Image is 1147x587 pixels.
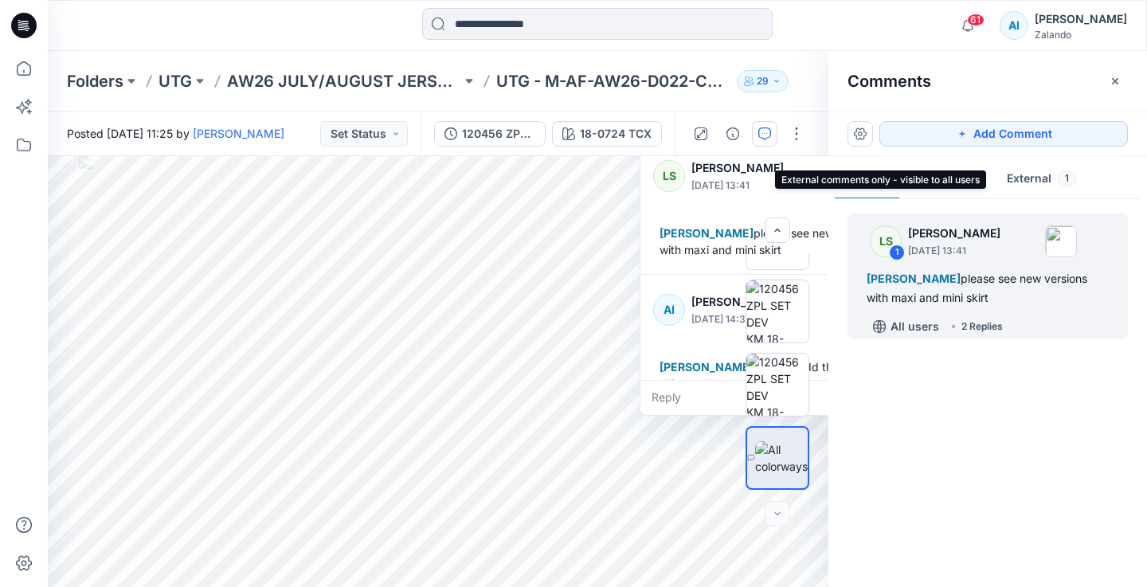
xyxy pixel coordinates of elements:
span: [PERSON_NAME] [660,226,754,240]
button: 18-0724 TCX [552,121,662,147]
div: AI [1000,11,1028,40]
div: please see new versions with maxi and mini skirt [867,269,1109,307]
div: 120456 ZPL SET DEV2 [462,125,535,143]
button: 120456 ZPL SET DEV2 [434,121,546,147]
div: LS [653,160,685,192]
div: [PERSON_NAME] [1035,10,1127,29]
span: 1 [1058,170,1076,186]
a: UTG [159,70,192,92]
a: Folders [67,70,123,92]
span: 1 [868,170,887,186]
p: 29 [757,72,769,90]
span: [PERSON_NAME] [867,272,961,285]
div: 1 [889,245,905,260]
p: UTG - M-AF-AW26-D022-CK / 120456 [496,70,730,92]
a: [PERSON_NAME] [193,127,284,140]
span: 0 [961,170,981,186]
button: Add Comment [879,121,1128,147]
button: External [994,159,1089,200]
p: [PERSON_NAME] [691,158,821,178]
p: [DATE] 13:41 [908,243,1000,259]
div: Reply [640,380,902,415]
div: Zalando [1035,29,1127,41]
div: can you add the mini skirt on the avatar too? thanks [653,352,889,398]
div: 2 Replies [961,319,1003,335]
div: please see new versions with maxi and mini skirt [653,218,889,264]
img: 120456 ZPL SET DEV KM_18-0724 TCX_Screenshot 2025-09-18 130426 [746,354,808,416]
p: [DATE] 14:34 [691,311,797,327]
span: 61 [967,14,985,26]
p: [PERSON_NAME] [691,292,797,311]
div: LS [870,225,902,257]
button: All [835,159,899,200]
div: AI [653,294,685,326]
button: Details [720,121,746,147]
button: 29 [737,70,789,92]
img: All colorways [755,441,808,475]
h2: Comments [848,72,931,91]
p: [DATE] 13:41 [691,178,821,194]
div: 18-0724 TCX [580,125,652,143]
img: 120456 ZPL SET DEV KM_18-0724 TCX_Screenshot 2025-09-18 130801 [746,280,808,342]
button: All users [867,314,945,339]
span: [PERSON_NAME] [660,360,754,374]
p: All users [891,317,939,336]
a: AW26 JULY/AUGUST JERSEY TOPS [227,70,461,92]
span: Posted [DATE] 11:25 by [67,125,284,142]
p: [PERSON_NAME] [908,224,1000,243]
button: Internal [899,159,994,200]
